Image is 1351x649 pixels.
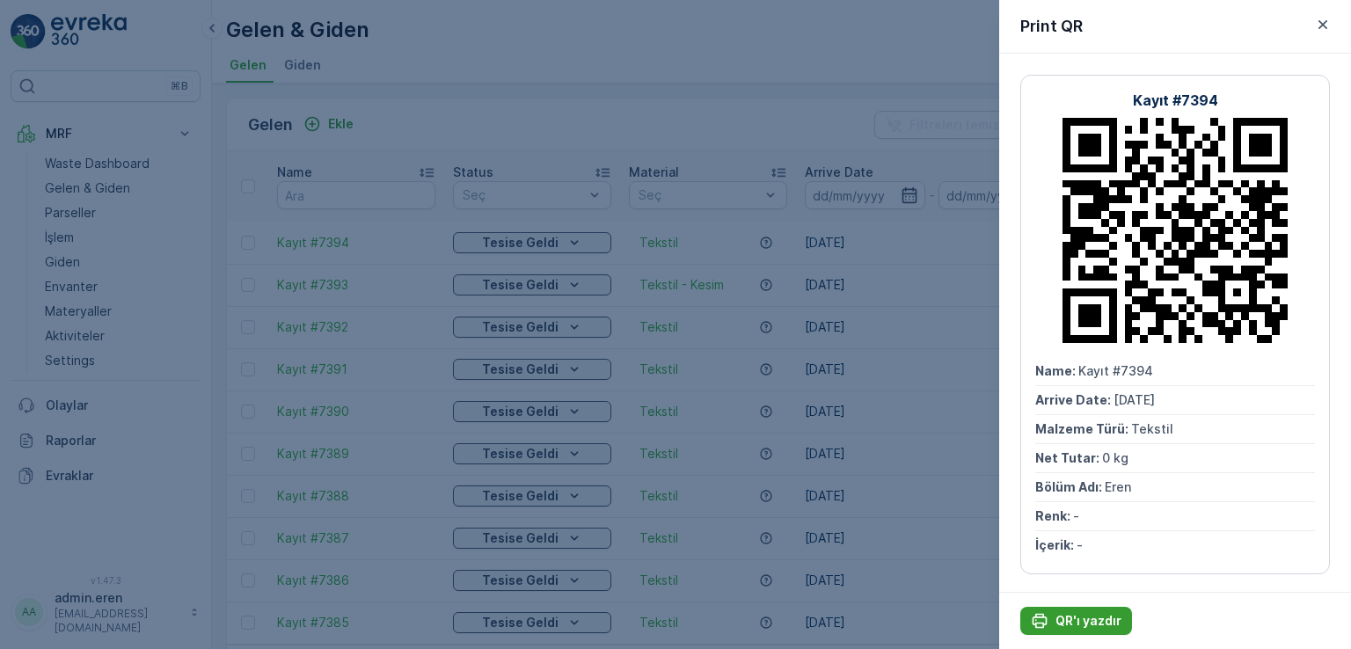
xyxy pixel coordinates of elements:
[1114,392,1155,407] span: [DATE]
[1020,14,1083,39] p: Print QR
[1105,479,1131,494] span: Eren
[1020,607,1132,635] button: QR'ı yazdır
[1035,537,1077,552] span: İçerik :
[1073,508,1079,523] span: -
[1077,537,1083,552] span: -
[1035,363,1078,378] span: Name :
[1035,450,1102,465] span: Net Tutar :
[1055,612,1121,630] p: QR'ı yazdır
[1035,508,1073,523] span: Renk :
[1131,421,1173,436] span: Tekstil
[1035,421,1131,436] span: Malzeme Türü :
[1102,450,1128,465] span: 0 kg
[1035,392,1114,407] span: Arrive Date :
[1035,479,1105,494] span: Bölüm Adı :
[1078,363,1153,378] span: Kayıt #7394
[1133,90,1218,111] p: Kayıt #7394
